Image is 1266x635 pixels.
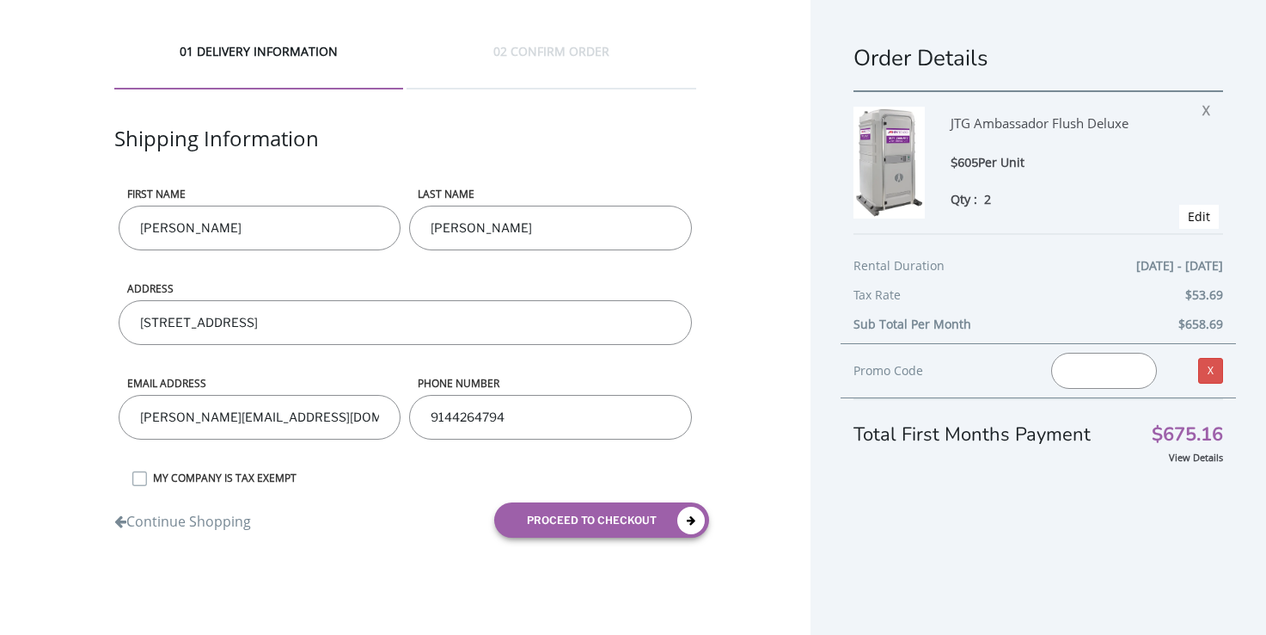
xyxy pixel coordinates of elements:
div: Promo Code [853,361,1025,381]
div: Tax Rate [853,285,1223,314]
div: Total First Months Payment [853,398,1223,448]
span: X [1202,96,1219,119]
div: Rental Duration [853,256,1223,285]
a: Continue Shopping [114,503,251,532]
span: $675.16 [1152,426,1223,444]
span: $53.69 [1185,285,1223,305]
a: View Details [1169,451,1223,464]
div: JTG Ambassador Flush Deluxe [951,107,1191,153]
a: Edit [1188,208,1210,225]
label: LAST NAME [409,187,692,201]
div: 02 CONFIRM ORDER [407,43,696,89]
div: $605 [951,153,1191,173]
label: First name [119,187,401,201]
span: Per Unit [978,154,1024,170]
button: proceed to checkout [494,502,709,538]
label: phone number [409,376,692,391]
a: X [1198,358,1223,384]
span: [DATE] - [DATE] [1136,256,1223,276]
span: 2 [984,191,991,207]
label: MY COMPANY IS TAX EXEMPT [144,471,697,485]
label: Email address [119,376,401,391]
div: Qty : [951,190,1191,208]
div: Shipping Information [114,124,697,187]
div: 01 DELIVERY INFORMATION [114,43,404,89]
b: $658.69 [1178,316,1223,332]
h1: Order Details [853,43,1223,73]
b: Sub Total Per Month [853,316,971,332]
